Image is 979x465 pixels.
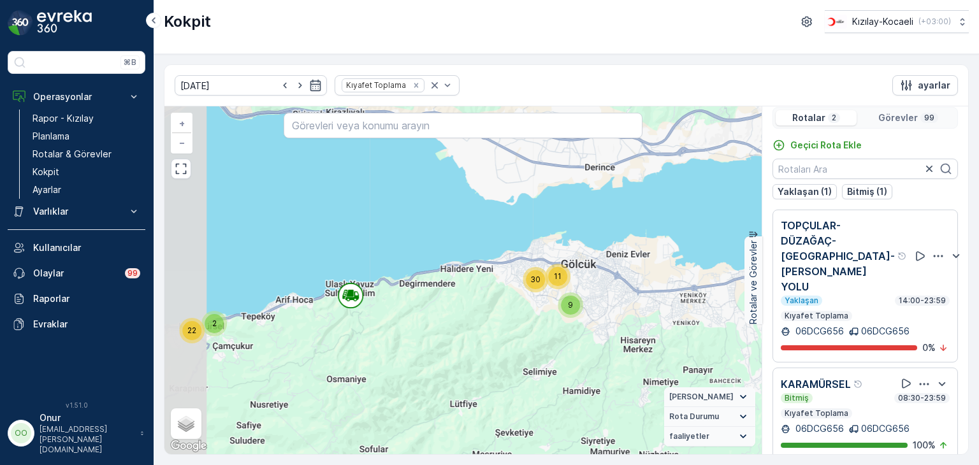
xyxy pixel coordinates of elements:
span: 22 [187,325,196,335]
span: − [179,137,185,148]
p: TOPÇULAR-DÜZAĞAÇ-[GEOGRAPHIC_DATA]-[PERSON_NAME] YOLU [781,218,895,294]
p: ⌘B [124,57,136,68]
p: Evraklar [33,318,140,331]
p: Operasyonlar [33,90,120,103]
div: OO [11,423,31,443]
summary: [PERSON_NAME] [664,387,755,407]
p: 06DCG656 [861,325,910,338]
p: Kullanıcılar [33,241,140,254]
a: Rapor - Kızılay [27,110,145,127]
span: 30 [530,275,540,284]
p: 100 % [913,439,936,452]
button: Kızılay-Kocaeli(+03:00) [825,10,969,33]
a: Ayarlar [27,181,145,199]
a: Yakınlaştır [172,114,191,133]
div: Kıyafet Toplama [342,79,408,91]
p: Bitmiş (1) [847,185,887,198]
img: logo [8,10,33,36]
a: Raporlar [8,286,145,311]
button: Bitmiş (1) [842,184,892,199]
button: Yaklaşan (1) [772,184,837,199]
a: Layers [172,410,200,438]
span: 9 [568,300,573,310]
p: Yaklaşan [783,296,820,306]
p: Kızılay-Kocaeli [852,15,913,28]
p: 99 [923,113,936,123]
button: Operasyonlar [8,84,145,110]
span: faaliyetler [669,431,709,441]
p: Rotalar ve Görevler [747,240,760,324]
span: 2 [212,318,217,328]
p: 0 % [922,341,936,354]
p: Ayarlar [33,183,61,196]
p: 06DCG656 [793,422,844,435]
p: Kıyafet Toplama [783,408,850,418]
p: 08:30-23:59 [897,393,947,403]
span: v 1.51.0 [8,401,145,409]
summary: faaliyetler [664,427,755,447]
p: Rapor - Kızılay [33,112,94,125]
button: ayarlar [892,75,958,96]
div: Yardım Araç İkonu [853,379,864,389]
img: k%C4%B1z%C4%B1lay_0jL9uU1.png [825,15,847,29]
p: Rotalar & Görevler [33,148,112,161]
p: ( +03:00 ) [918,17,951,27]
p: 2 [830,113,838,123]
input: Rotaları Ara [772,159,958,179]
div: 2 [201,311,227,336]
button: OOOnur[EMAIL_ADDRESS][PERSON_NAME][DOMAIN_NAME] [8,411,145,455]
p: Onur [40,411,134,424]
p: Kokpit [33,166,59,178]
a: Rotalar & Görevler [27,145,145,163]
span: + [179,118,185,129]
a: Kokpit [27,163,145,181]
p: Kıyafet Toplama [783,311,850,321]
p: Raporlar [33,292,140,305]
p: Varlıklar [33,205,120,218]
div: 11 [545,264,570,289]
div: Yardım Araç İkonu [897,251,908,261]
a: Geçici Rota Ekle [772,139,862,152]
p: Görevler [878,111,918,124]
a: Planlama [27,127,145,145]
p: [EMAIL_ADDRESS][PERSON_NAME][DOMAIN_NAME] [40,424,134,455]
p: Planlama [33,130,69,143]
button: Varlıklar [8,199,145,224]
a: Olaylar99 [8,261,145,286]
div: 9 [558,292,583,318]
p: 99 [127,268,138,278]
p: 06DCG656 [861,422,910,435]
p: ayarlar [918,79,950,92]
input: dd/mm/yyyy [175,75,327,96]
p: Olaylar [33,267,117,280]
img: logo_dark-DEwI_e13.png [37,10,92,36]
a: Bu bölgeyi Google Haritalar'da açın (yeni pencerede açılır) [168,438,210,454]
span: 11 [554,271,562,281]
p: 06DCG656 [793,325,844,338]
p: Rotalar [792,111,825,124]
p: Bitmiş [783,393,810,403]
img: Google [168,438,210,454]
p: Geçici Rota Ekle [790,139,862,152]
span: Rota Durumu [669,411,719,422]
div: 30 [523,267,548,292]
span: [PERSON_NAME] [669,392,734,402]
div: Remove Kıyafet Toplama [409,80,423,90]
a: Kullanıcılar [8,235,145,261]
p: 14:00-23:59 [897,296,947,306]
div: 22 [179,318,205,343]
input: Görevleri veya konumu arayın [284,113,642,138]
p: Yaklaşan (1) [778,185,832,198]
p: Kokpit [164,11,211,32]
p: KARAMÜRSEL [781,376,851,392]
summary: Rota Durumu [664,407,755,427]
a: Uzaklaştır [172,133,191,152]
a: Evraklar [8,311,145,337]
